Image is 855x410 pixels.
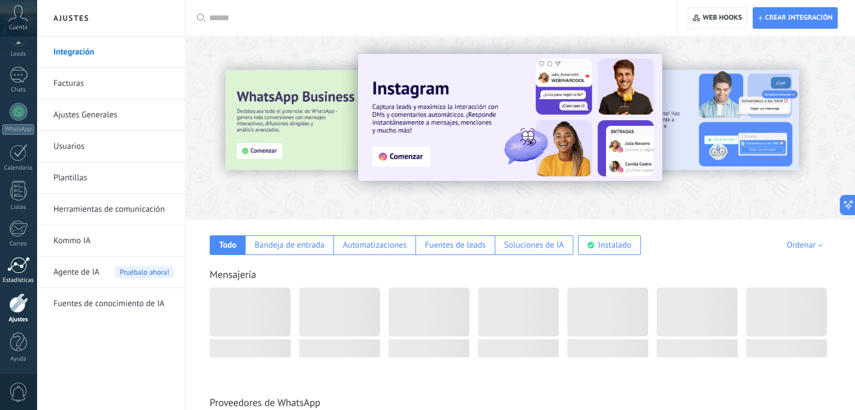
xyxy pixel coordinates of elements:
div: Ayuda [2,356,35,363]
div: Listas [2,204,35,211]
li: Agente de IA [37,257,185,288]
a: Ajustes Generales [53,99,174,131]
div: Soluciones de IA [504,240,564,250]
li: Facturas [37,68,185,99]
span: Web hooks [703,13,742,22]
div: Bandeja de entrada [255,240,324,250]
div: Estadísticas [2,277,35,284]
div: Todo [219,240,237,250]
a: Kommo IA [53,225,174,257]
a: Herramientas de comunicación [53,194,174,225]
div: Calendario [2,165,35,172]
div: Instalado [598,240,631,250]
li: Usuarios [37,131,185,162]
li: Fuentes de conocimiento de IA [37,288,185,319]
li: Kommo IA [37,225,185,257]
div: Ordenar [786,240,826,250]
div: Fuentes de leads [425,240,486,250]
img: Slide 1 [358,54,662,181]
a: Proveedores de WhatsApp [210,396,320,409]
div: Leads [2,51,35,58]
div: Ajustes [2,316,35,324]
div: Correo [2,240,35,248]
div: WhatsApp [2,124,34,135]
span: Pruébalo ahora! [115,266,174,278]
span: Agente de IA [53,257,99,288]
div: Chats [2,86,35,94]
span: Cuenta [9,24,28,31]
li: Plantillas [37,162,185,194]
li: Herramientas de comunicación [37,194,185,225]
span: Crear integración [765,13,833,22]
li: Ajustes Generales [37,99,185,131]
a: Agente de IAPruébalo ahora! [53,257,174,288]
a: Usuarios [53,131,174,162]
img: Slide 2 [559,70,799,170]
a: Fuentes de conocimiento de IA [53,288,174,320]
li: Integración [37,37,185,68]
a: Facturas [53,68,174,99]
img: Slide 3 [225,70,465,170]
button: Crear integración [753,7,838,29]
a: Mensajería [210,268,256,281]
a: Plantillas [53,162,174,194]
button: Web hooks [687,7,747,29]
a: Integración [53,37,174,68]
div: Automatizaciones [343,240,407,250]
